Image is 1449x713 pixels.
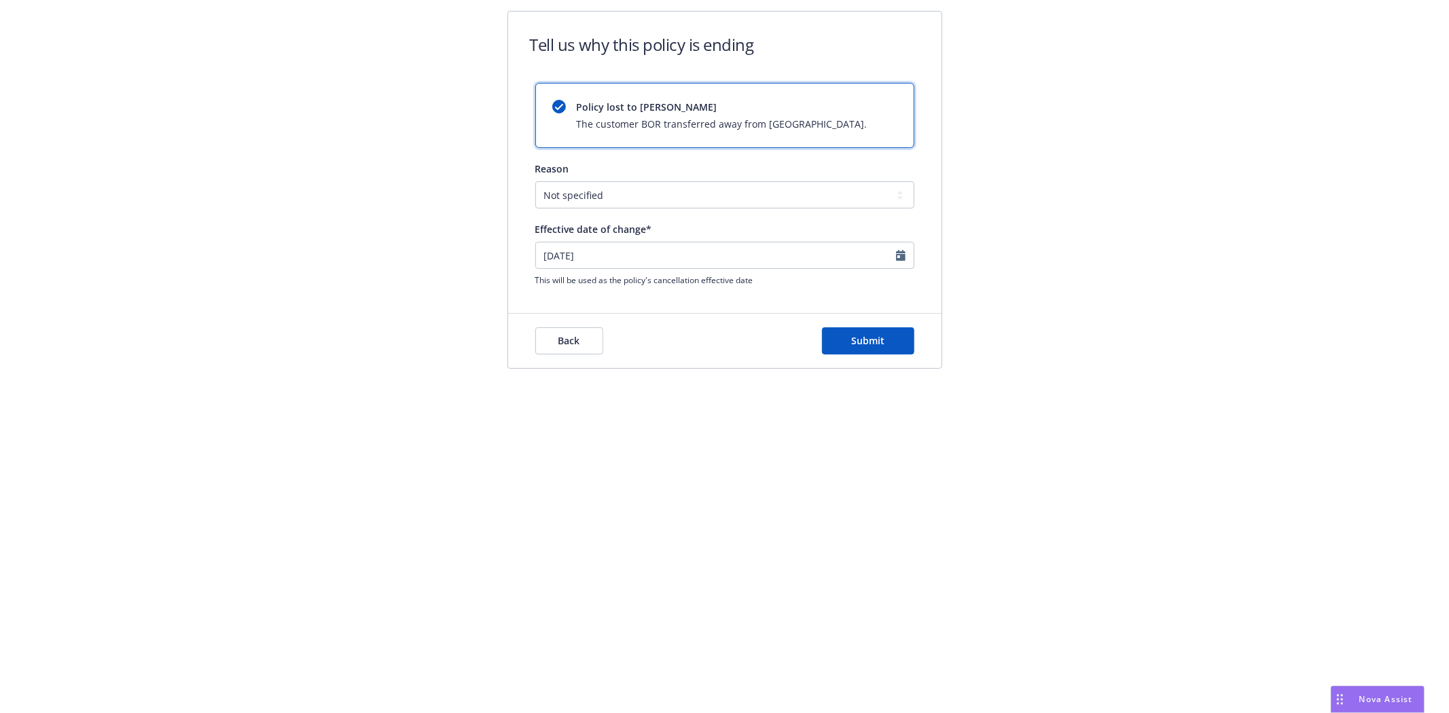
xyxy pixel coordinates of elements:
button: Nova Assist [1331,686,1425,713]
span: Back [558,334,580,347]
span: This will be used as the policy's cancellation effective date [535,274,914,286]
span: Reason [535,162,569,175]
span: Effective date of change* [535,223,652,236]
h1: Tell us why this policy is ending [530,33,754,56]
span: Nova Assist [1359,693,1413,705]
input: YYYY-MM-DD [535,242,914,269]
div: Drag to move [1331,687,1348,712]
span: Submit [851,334,884,347]
button: Back [535,327,603,354]
span: Policy lost to [PERSON_NAME] [577,100,867,114]
button: Submit [822,327,914,354]
span: The customer BOR transferred away from [GEOGRAPHIC_DATA]. [577,117,867,131]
